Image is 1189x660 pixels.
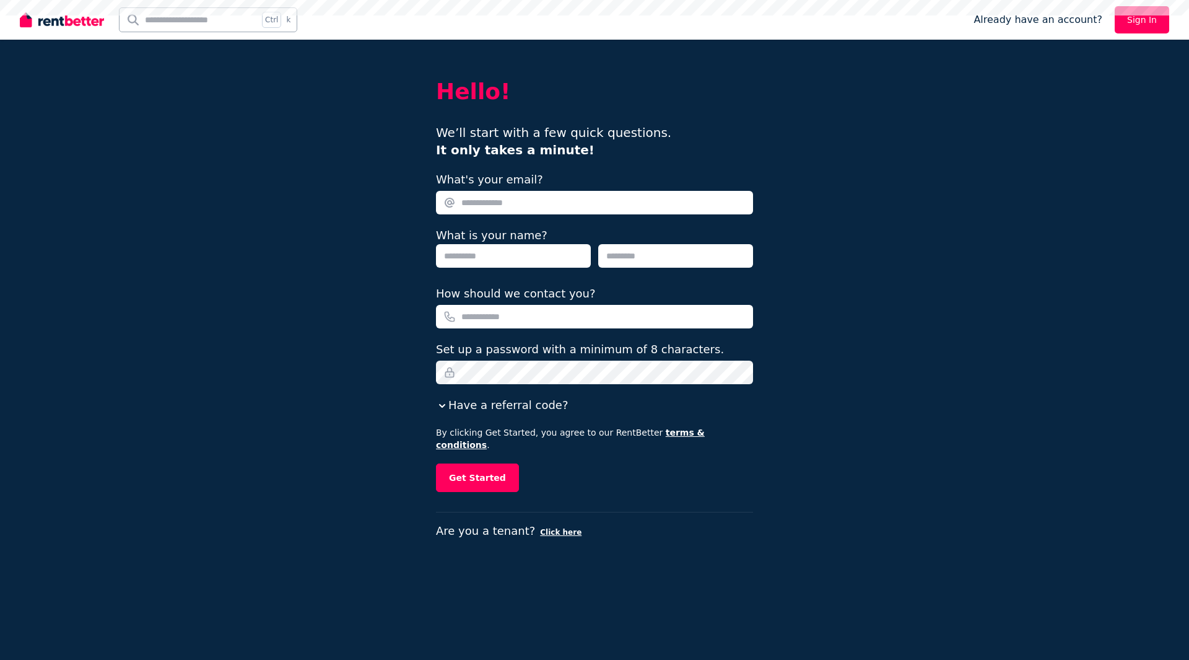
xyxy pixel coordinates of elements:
[262,12,281,28] span: Ctrl
[436,229,547,242] label: What is your name?
[436,285,596,302] label: How should we contact you?
[436,522,753,540] p: Are you a tenant?
[1115,6,1169,33] a: Sign In
[973,12,1102,27] span: Already have an account?
[436,79,753,104] h2: Hello!
[20,11,104,29] img: RentBetter
[436,171,543,188] label: What's your email?
[436,397,568,414] button: Have a referral code?
[436,341,724,358] label: Set up a password with a minimum of 8 characters.
[436,143,594,157] b: It only takes a minute!
[436,125,671,157] span: We’ll start with a few quick questions.
[436,464,519,492] button: Get Started
[286,15,290,25] span: k
[436,426,753,451] p: By clicking Get Started, you agree to our RentBetter .
[540,527,581,537] button: Click here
